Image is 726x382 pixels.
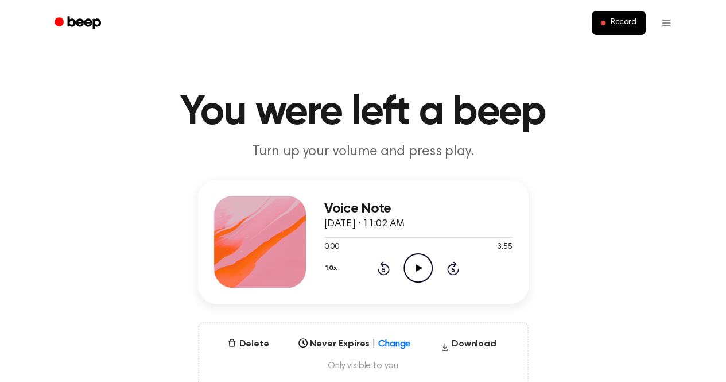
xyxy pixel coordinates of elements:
[324,241,339,253] span: 0:00
[324,201,513,217] h3: Voice Note
[46,12,111,34] a: Beep
[653,9,680,37] button: Open menu
[143,142,584,161] p: Turn up your volume and press play.
[213,360,514,372] span: Only visible to you
[592,11,645,35] button: Record
[324,258,341,278] button: 1.0x
[324,219,405,229] span: [DATE] · 11:02 AM
[436,337,501,356] button: Download
[223,337,273,351] button: Delete
[610,18,636,28] span: Record
[69,92,657,133] h1: You were left a beep
[497,241,512,253] span: 3:55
